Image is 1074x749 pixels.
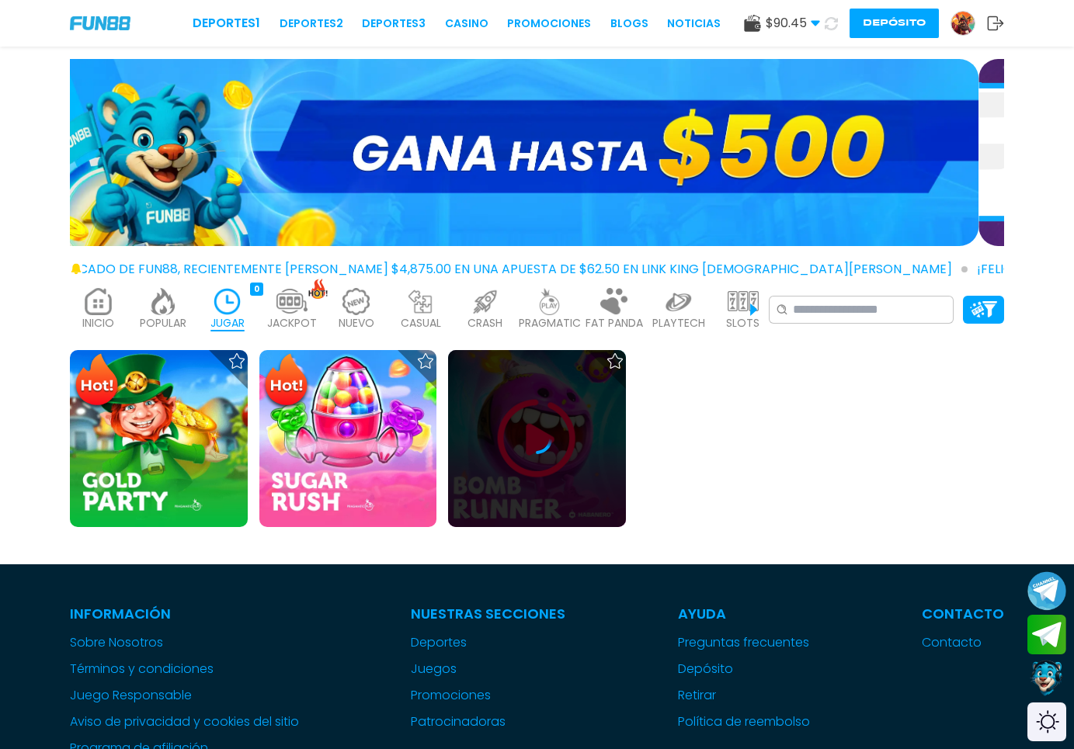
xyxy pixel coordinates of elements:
[678,686,810,705] a: Retirar
[83,288,114,315] img: home_light.webp
[951,12,975,35] img: Avatar
[1027,615,1066,655] button: Join telegram
[44,59,978,246] img: GANA hasta $500
[445,16,488,32] a: CASINO
[70,713,299,731] a: Aviso de privacidad y cookies del sitio
[280,16,343,32] a: Deportes2
[70,686,299,705] a: Juego Responsable
[362,16,426,32] a: Deportes3
[411,660,457,678] button: Juegos
[610,16,648,32] a: BLOGS
[276,288,308,315] img: jackpot_light.webp
[1027,570,1066,611] button: Join telegram channel
[599,288,630,315] img: fat_panda_light.webp
[193,14,260,33] a: Deportes1
[411,713,565,731] a: Patrocinadoras
[339,315,374,331] p: NUEVO
[850,9,939,38] button: Depósito
[470,288,501,315] img: crash_light.webp
[951,11,987,36] a: Avatar
[678,633,810,652] a: Preguntas frecuentes
[411,603,565,624] p: Nuestras Secciones
[1027,702,1066,741] div: Switch theme
[140,315,186,331] p: POPULAR
[210,315,245,331] p: JUGAR
[922,633,1004,652] a: Contacto
[401,315,441,331] p: CASUAL
[259,350,437,528] img: Sugar Rush
[467,315,502,331] p: CRASH
[341,288,372,315] img: new_light.webp
[667,16,721,32] a: NOTICIAS
[70,603,299,624] p: Información
[726,315,759,331] p: SLOTS
[411,633,565,652] a: Deportes
[148,288,179,315] img: popular_light.webp
[70,16,130,29] img: Company Logo
[970,301,997,317] img: Platform Filter
[507,16,591,32] a: Promociones
[82,315,114,331] p: INICIO
[678,713,810,731] a: Política de reembolso
[922,603,1004,624] p: Contacto
[519,315,581,331] p: PRAGMATIC
[678,660,810,678] a: Depósito
[71,352,122,412] img: Hot
[728,288,759,315] img: slots_light.webp
[586,315,643,331] p: FAT PANDA
[652,315,705,331] p: PLAYTECH
[212,288,243,315] img: recent_active.webp
[70,350,248,528] img: Gold Party
[534,288,565,315] img: pragmatic_light.webp
[70,633,299,652] a: Sobre Nosotros
[70,660,299,678] a: Términos y condiciones
[261,352,311,412] img: Hot
[405,288,436,315] img: casual_light.webp
[308,279,328,300] img: hot
[766,14,820,33] span: $ 90.45
[411,686,565,705] a: Promociones
[678,603,810,624] p: Ayuda
[1027,658,1066,699] button: Contact customer service
[250,283,263,296] div: 0
[267,315,317,331] p: JACKPOT
[663,288,694,315] img: playtech_light.webp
